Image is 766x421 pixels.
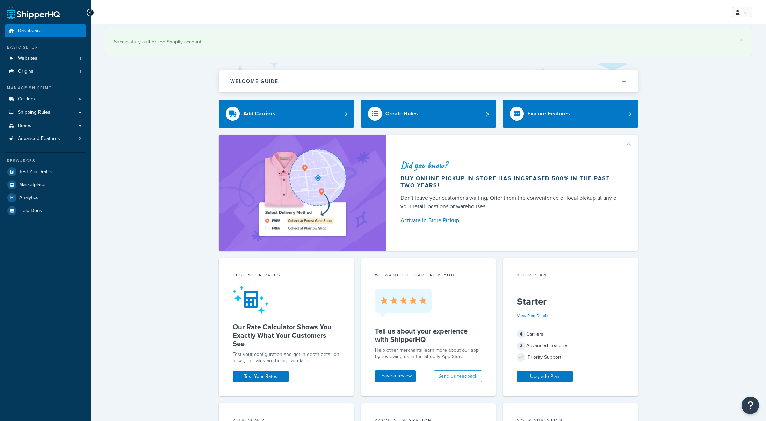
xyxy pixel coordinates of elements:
div: Test your configuration and get in-depth detail on how your rates are being calculated. [233,351,340,364]
div: Did you know? [400,160,621,170]
div: Resources [5,158,86,164]
a: Test Your Rates [5,166,86,178]
a: Activate In-Store Pickup [400,216,621,225]
div: Successfully authorized Shopify account [114,37,743,47]
h5: Starter [517,296,624,307]
span: 2 [517,342,525,350]
li: Carriers [5,93,86,106]
button: Open Resource Center [742,397,759,414]
a: Test Your Rates [233,371,289,382]
a: Websites1 [5,52,86,65]
a: Boxes [5,119,86,132]
span: 2 [79,136,81,142]
button: Send us feedback [434,370,482,382]
a: Dashboard [5,24,86,37]
span: Analytics [19,195,38,201]
span: Dashboard [18,28,42,34]
li: Websites [5,52,86,65]
p: Help other merchants learn more about our app by reviewing us in the Shopify App Store. [375,347,482,360]
div: Basic Setup [5,44,86,50]
div: Priority Support [517,352,624,362]
div: Buy online pickup in store has increased 500% in the past two years! [400,175,621,189]
span: Boxes [18,123,31,129]
a: Upgrade Plan [517,371,573,382]
a: Marketplace [5,178,86,191]
span: 1 [80,56,81,62]
a: × [740,37,743,43]
a: Origins1 [5,65,86,78]
a: Add Carriers [219,100,354,128]
a: Advanced Features2 [5,132,86,145]
a: Explore Features [503,100,638,128]
a: View Plan Details [517,313,549,319]
div: Your Plan [517,272,624,280]
span: 4 [79,96,81,102]
a: Shipping Rules [5,106,86,119]
span: Help Docs [19,208,42,214]
a: Carriers4 [5,93,86,106]
li: Origins [5,65,86,78]
div: Explore Features [527,109,570,119]
img: ad-shirt-map-b0359fc47e01cab431d101c4b569394f6a03f54285957d908178d52f29eb9668.png [239,145,366,240]
span: Advanced Features [18,136,60,142]
div: Add Carriers [243,109,275,119]
span: Marketplace [19,182,45,188]
span: Test Your Rates [19,169,53,175]
span: Origins [18,69,34,75]
div: Don't leave your customer's waiting. Offer them the convenience of local pickup at any of your re... [400,194,621,211]
a: Leave a review [375,370,416,382]
p: we want to hear from you [375,272,482,278]
h2: Welcome Guide [230,79,279,84]
span: 4 [517,330,525,338]
span: Carriers [18,96,35,102]
h5: Tell us about your experience with ShipperHQ [375,327,482,344]
span: 1 [80,69,81,75]
span: Websites [18,56,37,62]
li: Advanced Features [5,132,86,145]
button: Welcome Guide [219,70,638,92]
h5: Our Rate Calculator Shows You Exactly What Your Customers See [233,323,340,348]
div: Manage Shipping [5,85,86,91]
a: Analytics [5,191,86,204]
div: Create Rules [385,109,418,119]
a: Create Rules [361,100,496,128]
a: Help Docs [5,204,86,217]
div: Test your rates [233,272,340,280]
div: Advanced Features [517,341,624,351]
div: Carriers [517,329,624,339]
span: Shipping Rules [18,110,50,115]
